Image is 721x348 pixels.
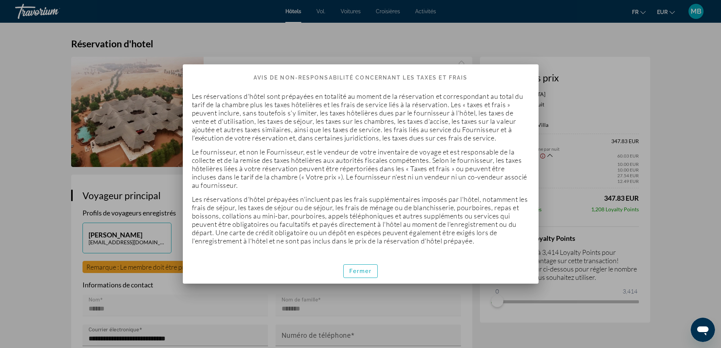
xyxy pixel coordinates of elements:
font: Le fournisseur, et non le Fournisseur, est le vendeur de votre inventaire de voyage et est respon... [192,148,527,189]
font: Les réservations d'hôtel prépayées n'incluent pas les frais supplémentaires imposés par l'hôtel, ... [192,195,528,245]
iframe: Bouton de lancement de la fenêtre de messagerie [691,318,715,342]
button: Fermer [343,264,378,278]
font: Avis de non-responsabilité concernant les taxes et frais [254,75,468,81]
font: Fermer [349,268,372,274]
font: Les réservations d'hôtel sont prépayées en totalité au moment de la réservation et correspondant ... [192,92,523,142]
